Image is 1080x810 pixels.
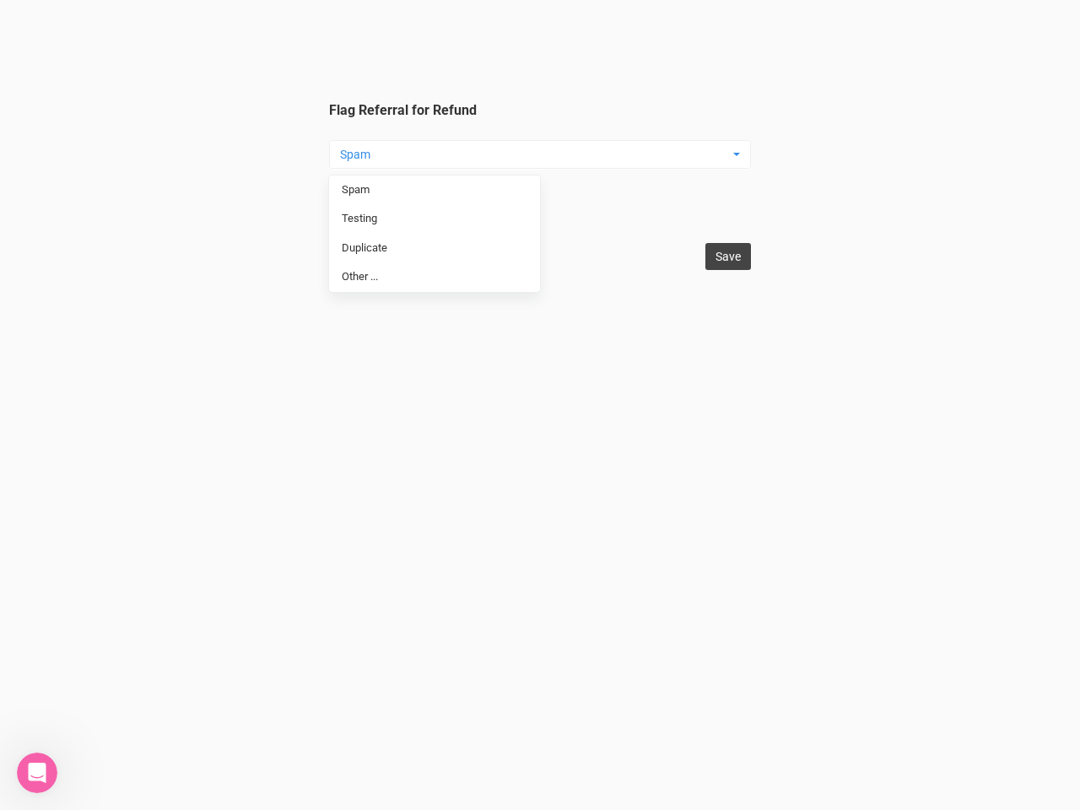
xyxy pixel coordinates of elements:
span: Testing [342,211,377,227]
iframe: Intercom live chat [17,753,57,793]
span: Other ... [342,269,378,285]
input: Save [705,243,751,270]
span: Spam [342,182,370,198]
button: Spam [329,140,751,169]
legend: Flag Referral for Refund [329,101,751,231]
span: Spam [340,146,729,163]
span: Duplicate [342,240,387,256]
